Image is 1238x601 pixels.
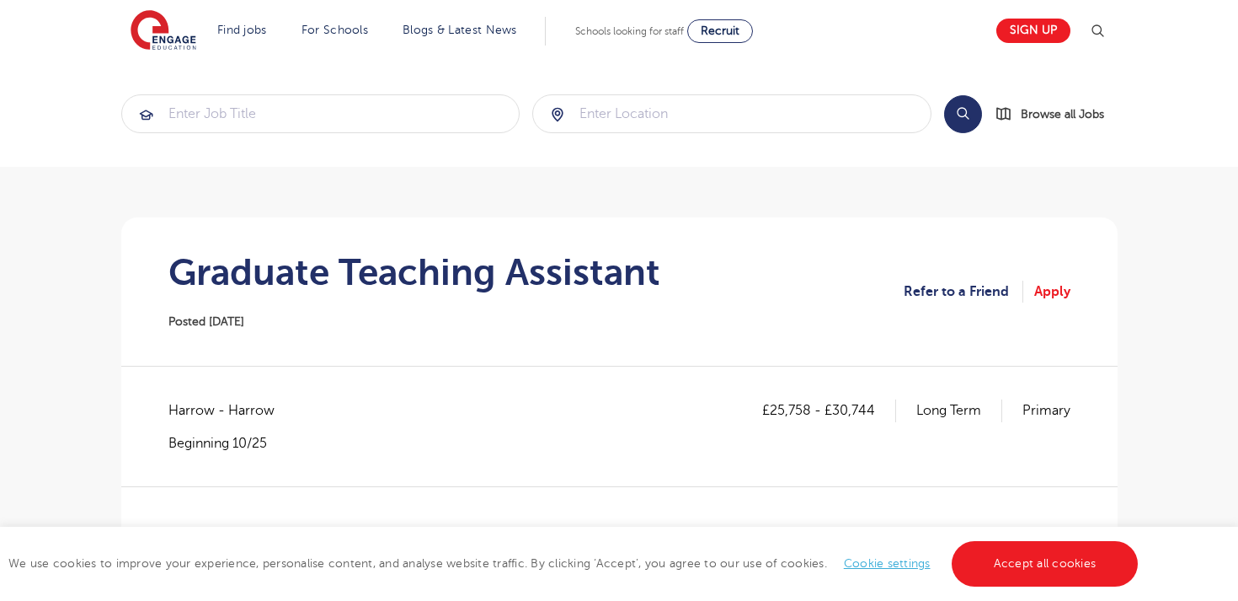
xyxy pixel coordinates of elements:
[121,94,520,133] div: Submit
[904,281,1023,303] a: Refer to a Friend
[301,24,368,36] a: For Schools
[995,105,1118,124] a: Browse all Jobs
[575,25,684,37] span: Schools looking for staff
[168,251,660,293] h1: Graduate Teaching Assistant
[131,10,196,52] img: Engage Education
[168,434,291,453] p: Beginning 10/25
[122,95,520,132] input: Submit
[762,400,896,421] p: £25,758 - £30,744
[844,557,931,570] a: Cookie settings
[532,94,931,133] div: Submit
[1021,105,1104,124] span: Browse all Jobs
[403,24,517,36] a: Blogs & Latest News
[916,400,1002,421] p: Long Term
[1034,281,1070,303] a: Apply
[952,541,1139,587] a: Accept all cookies
[1022,400,1070,421] p: Primary
[168,400,291,421] span: Harrow - Harrow
[168,315,244,328] span: Posted [DATE]
[8,557,1142,570] span: We use cookies to improve your experience, personalise content, and analyse website traffic. By c...
[944,95,982,133] button: Search
[701,24,739,37] span: Recruit
[533,95,931,132] input: Submit
[217,24,267,36] a: Find jobs
[996,19,1070,43] a: Sign up
[687,19,753,43] a: Recruit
